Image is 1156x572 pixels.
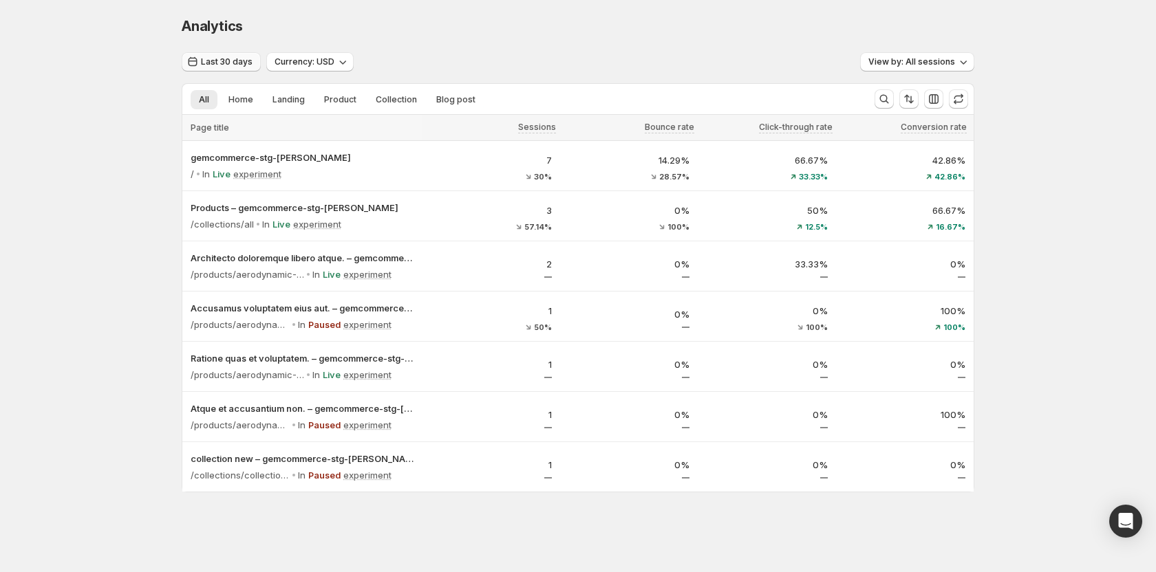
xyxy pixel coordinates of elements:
span: Blog post [436,94,475,105]
span: Click-through rate [759,122,833,133]
span: 33.33% [799,173,828,181]
p: 0% [706,357,828,371]
button: Ratione quas et voluptatem. – gemcommerce-stg-[PERSON_NAME] [191,351,414,365]
p: experiment [293,217,341,231]
button: Accusamus voluptatem eius aut. – gemcommerce-stg-[PERSON_NAME] [191,301,414,315]
p: In [298,418,306,432]
button: Last 30 days [182,52,261,71]
button: Products – gemcommerce-stg-[PERSON_NAME] [191,201,414,214]
p: Live [213,167,231,181]
p: Paused [308,468,341,482]
p: In [298,468,306,482]
p: /products/aerodynamic-iron-clock [191,418,290,432]
p: 33.33% [706,257,828,271]
span: Conversion rate [901,122,967,133]
button: Search and filter results [875,89,894,109]
span: 100% [806,323,828,331]
p: 7 [430,153,552,167]
p: Live [323,267,341,281]
span: Sessions [518,122,556,133]
p: / [191,167,194,181]
p: 0% [568,257,690,271]
p: experiment [343,267,392,281]
p: experiment [343,468,392,482]
p: 66.67% [706,153,828,167]
button: Atque et accusantium non. – gemcommerce-stg-[PERSON_NAME] [191,401,414,415]
p: 1 [430,458,552,472]
p: In [312,267,320,281]
p: /collections/collection-new [191,468,290,482]
p: 0% [568,203,690,217]
span: Home [228,94,253,105]
span: Bounce rate [645,122,694,133]
p: 50% [706,203,828,217]
p: 100% [844,408,966,421]
span: Last 30 days [201,56,253,67]
button: collection new – gemcommerce-stg-[PERSON_NAME] [191,452,414,465]
span: 42.86% [934,173,965,181]
p: 3 [430,203,552,217]
span: Page title [191,122,229,133]
p: 1 [430,304,552,318]
span: 12.5% [805,223,828,231]
span: Collection [376,94,417,105]
p: Live [272,217,290,231]
p: /products/aerodynamic-iron-car [191,267,304,281]
button: View by: All sessions [860,52,974,71]
p: 0% [706,408,828,421]
p: experiment [343,318,392,331]
span: All [199,94,209,105]
p: 0% [568,408,690,421]
p: /products/aerodynamic-leather-shoes [191,368,304,382]
button: gemcommerce-stg-[PERSON_NAME] [191,151,414,164]
button: Sort the results [899,89,919,109]
span: 100% [943,323,965,331]
p: Paused [308,418,341,432]
p: 0% [568,357,690,371]
p: experiment [343,418,392,432]
span: Currency: USD [275,56,334,67]
p: 2 [430,257,552,271]
p: 0% [568,307,690,321]
div: Open Intercom Messenger [1109,505,1142,538]
p: 66.67% [844,203,966,217]
p: In [202,167,210,181]
span: 30% [534,173,552,181]
p: 0% [844,257,966,271]
p: 0% [706,304,828,318]
p: 1 [430,357,552,371]
p: In [298,318,306,331]
span: Analytics [182,18,243,34]
p: 14.29% [568,153,690,167]
span: 100% [667,223,689,231]
p: Live [323,368,341,382]
p: 42.86% [844,153,966,167]
p: experiment [343,368,392,382]
p: 0% [568,458,690,472]
span: 16.67% [936,223,965,231]
p: 0% [706,458,828,472]
p: experiment [233,167,281,181]
p: 0% [844,458,966,472]
p: /products/aerodynamic-iron-bottle [191,318,290,331]
p: 1 [430,408,552,421]
span: 50% [534,323,552,331]
p: 100% [844,304,966,318]
p: In [312,368,320,382]
span: 28.57% [659,173,689,181]
p: /collections/all [191,217,254,231]
button: Architecto doloremque libero atque. – gemcommerce-stg-[PERSON_NAME] [191,251,414,265]
span: View by: All sessions [868,56,955,67]
p: In [262,217,270,231]
p: Paused [308,318,341,331]
span: Product [324,94,356,105]
span: Landing [272,94,305,105]
p: 0% [844,357,966,371]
